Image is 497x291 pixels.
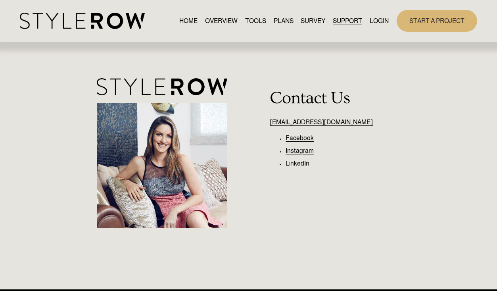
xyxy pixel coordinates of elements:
a: SURVEY [301,15,325,26]
span: SUPPORT [333,16,362,26]
a: Facebook [286,135,314,141]
a: START A PROJECT [397,10,477,32]
a: Instagram [286,147,314,154]
a: OVERVIEW [205,15,238,26]
a: HOME [179,15,198,26]
a: folder dropdown [333,15,362,26]
a: [EMAIL_ADDRESS][DOMAIN_NAME] [270,119,373,125]
a: PLANS [274,15,294,26]
a: LOGIN [370,15,389,26]
a: LinkedIn [286,160,309,167]
h2: Contact Us [270,89,477,108]
a: TOOLS [245,15,266,26]
img: StyleRow [20,13,145,29]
